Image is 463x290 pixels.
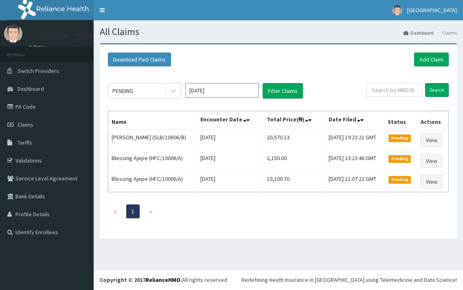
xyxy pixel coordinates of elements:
[149,208,153,215] a: Next page
[108,53,171,66] button: Download Paid Claims
[4,24,22,43] img: User Image
[392,5,402,15] img: User Image
[388,155,411,163] span: Pending
[325,171,384,192] td: [DATE] 11:07:22 GMT
[263,111,325,130] th: Total Price(₦)
[108,151,197,171] td: Blessing Ajepe (HFC/10006/A)
[108,130,197,151] td: [PERSON_NAME] (SLB/10606/B)
[197,130,263,151] td: [DATE]
[325,130,384,151] td: [DATE] 19:23:21 GMT
[29,33,96,40] p: [GEOGRAPHIC_DATA]
[263,151,325,171] td: 2,150.00
[434,29,457,36] li: Claims
[18,121,33,128] span: Claims
[421,133,443,147] a: View
[113,208,117,215] a: Previous page
[29,44,48,50] a: Online
[145,276,180,283] a: RelianceHMO
[18,139,32,146] span: Tariffs
[100,276,182,283] strong: Copyright © 2017 .
[18,67,59,75] span: Switch Providers
[263,83,303,99] button: Filter Claims
[185,83,259,98] input: Select Month and Year
[241,276,457,284] div: Redefining Heath Insurance in [GEOGRAPHIC_DATA] using Telemedicine and Data Science!
[421,175,443,189] a: View
[366,83,422,97] input: Search by HMO ID
[94,269,463,290] footer: All rights reserved.
[108,171,197,192] td: Blessing Ajepe (HFC/10006/A)
[404,29,434,36] a: Dashboard
[197,111,263,130] th: Encounter Date
[263,130,325,151] td: 20,570.13
[112,87,133,95] div: PENDING
[263,171,325,192] td: 10,100.70
[417,111,448,130] th: Actions
[388,176,411,183] span: Pending
[197,171,263,192] td: [DATE]
[388,134,411,142] span: Pending
[425,83,449,97] input: Search
[325,111,384,130] th: Date Filed
[197,151,263,171] td: [DATE]
[108,111,197,130] th: Name
[414,53,449,66] a: Add Claim
[421,154,443,168] a: View
[100,26,457,37] h1: All Claims
[132,208,134,215] a: Page 1 is your current page
[407,7,457,14] span: [GEOGRAPHIC_DATA]
[325,151,384,171] td: [DATE] 13:23:46 GMT
[384,111,417,130] th: Status
[18,85,44,92] span: Dashboard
